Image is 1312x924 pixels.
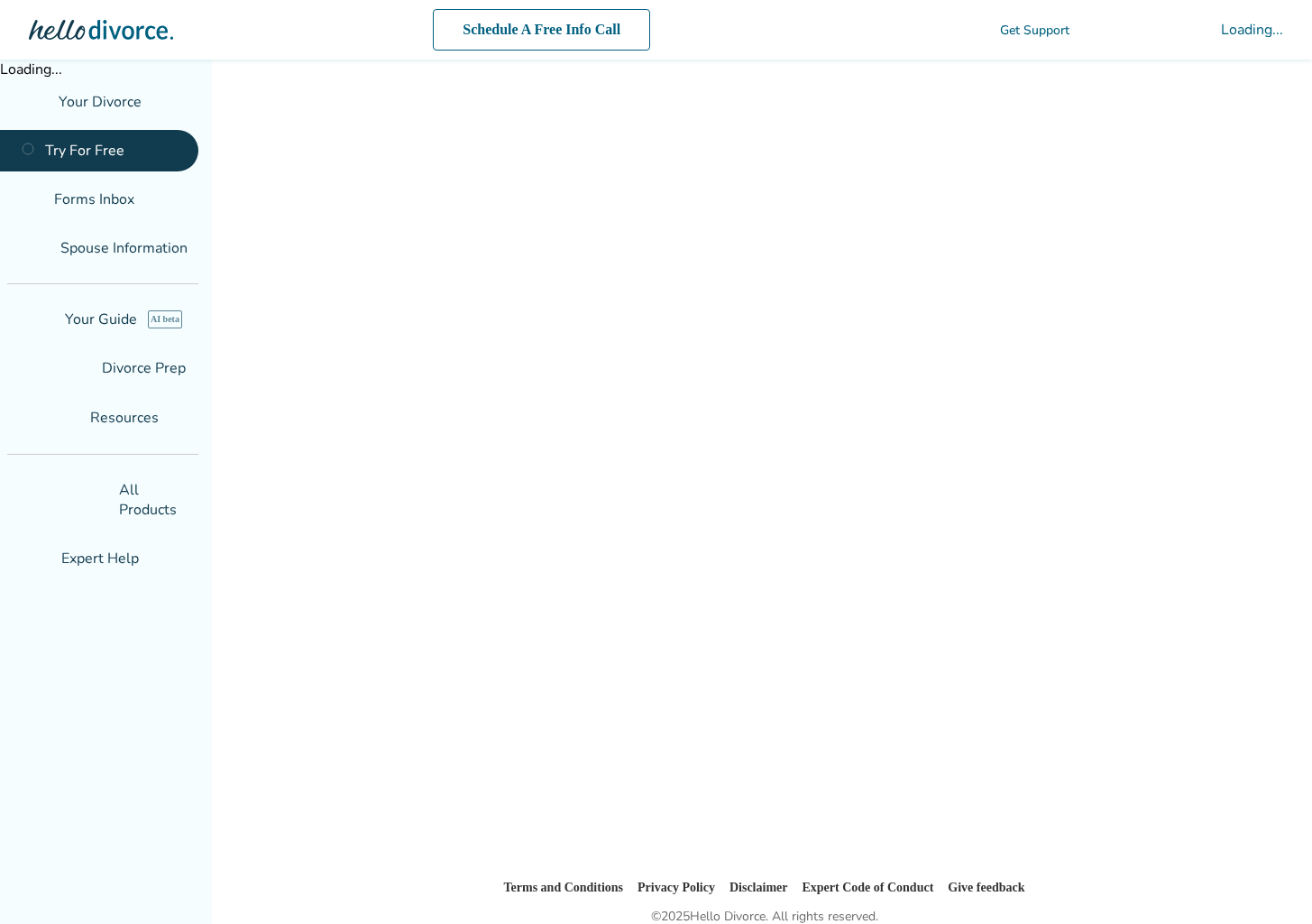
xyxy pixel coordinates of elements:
span: shopping_cart [1084,19,1206,41]
span: Get Support [1000,22,1069,39]
span: menu_book [11,411,79,425]
span: Forms Inbox [54,189,134,209]
li: Disclaimer [729,877,788,899]
a: Terms and Conditions [504,879,624,896]
span: expand_more [159,407,277,429]
span: phone_in_talk [910,23,993,37]
a: phone_in_talkGet Support [910,22,1069,39]
span: groups [11,551,50,566]
span: flag_2 [11,95,48,109]
span: shopping_basket [11,493,108,507]
a: Expert Code of Conduct [802,879,933,896]
li: Give feedback [948,877,1024,899]
span: list_alt_check [11,361,91,375]
span: AI beta [148,310,182,328]
span: Resources [11,408,159,428]
span: people [11,241,50,255]
span: inbox [11,192,43,207]
span: explore [11,312,54,327]
a: Schedule A Free Info Call [433,9,650,51]
div: Loading... [1221,20,1283,40]
a: Privacy Policy [638,879,715,896]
